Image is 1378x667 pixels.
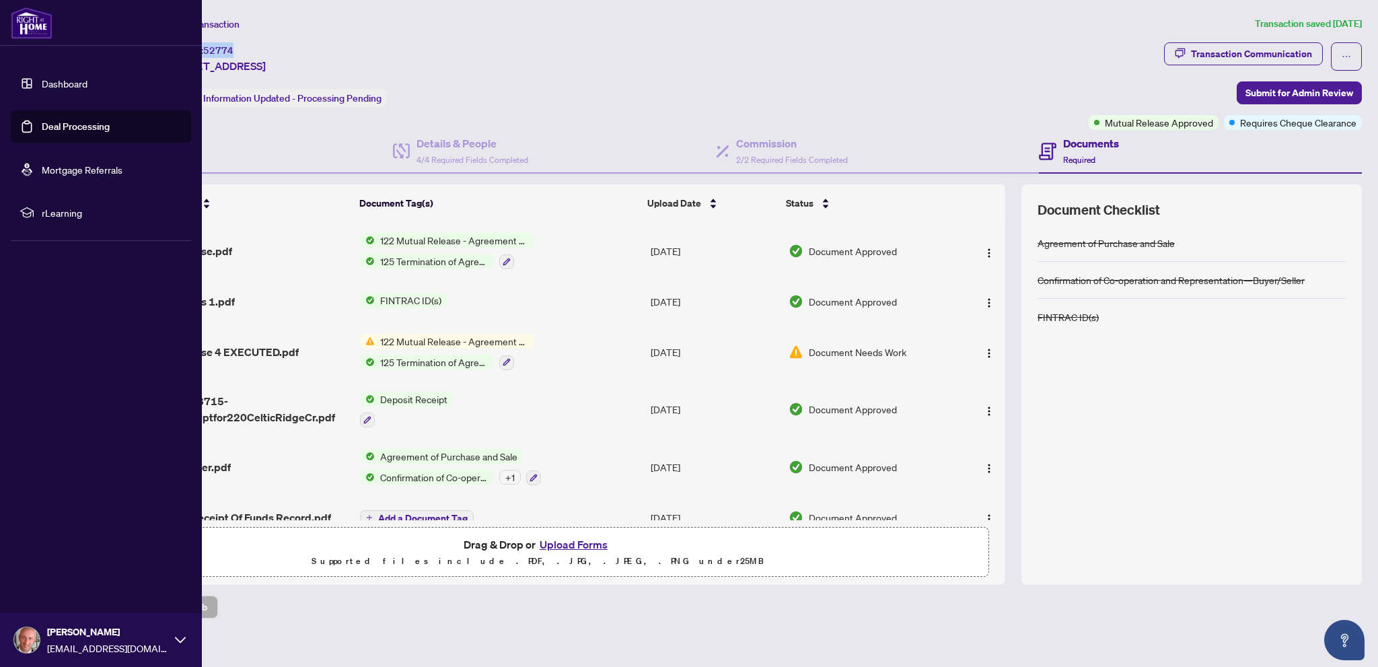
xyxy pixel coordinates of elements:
h4: Commission [736,135,848,151]
span: 122 Mutual Release - Agreement of Purchase and Sale [375,233,534,248]
span: Document Approved [809,294,897,309]
div: Keywords by Traffic [149,79,227,88]
td: [DATE] [645,496,784,539]
span: 4/4 Required Fields Completed [416,155,528,165]
button: Submit for Admin Review [1237,81,1362,104]
img: Logo [984,406,994,417]
td: [DATE] [645,381,784,439]
span: Information Updated - Processing Pending [203,92,382,104]
img: Logo [984,463,994,474]
th: Status [781,184,953,222]
button: Transaction Communication [1164,42,1323,65]
span: Document Approved [809,402,897,417]
span: Document Approved [809,510,897,525]
span: 2/2 Required Fields Completed [736,155,848,165]
h4: Details & People [416,135,528,151]
span: Requires Cheque Clearance [1240,115,1356,130]
img: Status Icon [360,233,375,248]
a: Dashboard [42,77,87,90]
img: Status Icon [360,254,375,269]
img: Logo [984,248,994,258]
button: Status IconFINTRAC ID(s) [360,293,447,308]
span: Status [786,196,813,211]
td: [DATE] [645,438,784,496]
span: Document Needs Work [809,345,906,359]
span: Document Approved [809,460,897,475]
span: rLearning [42,205,182,220]
img: Status Icon [360,293,375,308]
img: Document Status [789,244,803,258]
span: FINTRAC - Receipt Of Funds Record.pdf [137,510,331,526]
span: 122 Mutual Release - Agreement of Purchase and Sale [375,334,534,349]
td: [DATE] [645,222,784,280]
span: Confirmation of Co-operation and Representation—Buyer/Seller [375,470,494,485]
img: Profile Icon [14,627,40,653]
span: ellipsis [1342,52,1351,61]
button: Open asap [1324,620,1365,660]
img: tab_domain_overview_orange.svg [36,78,47,89]
th: Document Tag(s) [354,184,642,222]
h4: Documents [1063,135,1119,151]
button: Logo [978,240,1000,262]
td: [DATE] [645,323,784,381]
span: Document Approved [809,244,897,258]
div: Domain: [PERSON_NAME][DOMAIN_NAME] [35,35,223,46]
span: FINTRAC ID(s) [375,293,447,308]
th: Upload Date [642,184,780,222]
span: Required [1063,155,1095,165]
img: Document Status [789,510,803,525]
button: Add a Document Tag [360,510,474,526]
span: Submit for Admin Review [1245,82,1353,104]
button: Add a Document Tag [360,509,474,526]
a: Mortgage Referrals [42,164,122,176]
img: Document Status [789,345,803,359]
span: 52774 [203,44,233,57]
button: Logo [978,398,1000,420]
button: Logo [978,507,1000,528]
article: Transaction saved [DATE] [1255,16,1362,32]
div: Status: [167,89,387,107]
span: [PERSON_NAME] [47,625,168,639]
span: [STREET_ADDRESS] [167,58,266,74]
span: Drag & Drop or [464,536,612,553]
span: Document Checklist [1038,201,1160,219]
img: Document Status [789,294,803,309]
img: Document Status [789,460,803,475]
div: Transaction Communication [1191,43,1312,65]
img: Status Icon [360,355,375,370]
img: Status Icon [360,470,375,485]
button: Logo [978,291,1000,312]
div: v 4.0.25 [38,22,66,32]
button: Logo [978,456,1000,478]
th: (6) File Name [131,184,354,222]
img: Document Status [789,402,803,417]
span: [EMAIL_ADDRESS][DOMAIN_NAME] [47,641,168,656]
img: Status Icon [360,334,375,349]
span: Mutual Release Approved [1105,115,1213,130]
img: website_grey.svg [22,35,32,46]
span: 125 Termination of Agreement by Buyer - Agreement of Purchase and Sale [375,254,494,269]
p: Supported files include .PDF, .JPG, .JPEG, .PNG under 25 MB [95,553,980,569]
span: plus [366,514,373,521]
span: 1757644778715-DepositReceiptfor220CelticRidgeCr.pdf [137,393,350,425]
button: Status IconDeposit Receipt [360,392,453,428]
span: 125 Termination of Agreement by Buyer - Agreement of Purchase and Sale [375,355,494,370]
img: Status Icon [360,392,375,407]
img: logo_orange.svg [22,22,32,32]
button: Logo [978,341,1000,363]
span: Deposit Receipt [375,392,453,407]
span: Drag & Drop orUpload FormsSupported files include .PDF, .JPG, .JPEG, .PNG under25MB [87,528,988,577]
img: logo [11,7,52,39]
img: Logo [984,514,994,524]
button: Status IconAgreement of Purchase and SaleStatus IconConfirmation of Co-operation and Representati... [360,449,541,485]
img: Status Icon [360,449,375,464]
img: tab_keywords_by_traffic_grey.svg [134,78,145,89]
button: Upload Forms [536,536,612,553]
div: Domain Overview [51,79,120,88]
div: FINTRAC ID(s) [1038,310,1099,324]
button: Status Icon122 Mutual Release - Agreement of Purchase and SaleStatus Icon125 Termination of Agree... [360,334,534,370]
span: Mutual Release 4 EXECUTED.pdf [137,344,299,360]
div: Confirmation of Co-operation and Representation—Buyer/Seller [1038,273,1305,287]
button: Status Icon122 Mutual Release - Agreement of Purchase and SaleStatus Icon125 Termination of Agree... [360,233,534,269]
img: Logo [984,297,994,308]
